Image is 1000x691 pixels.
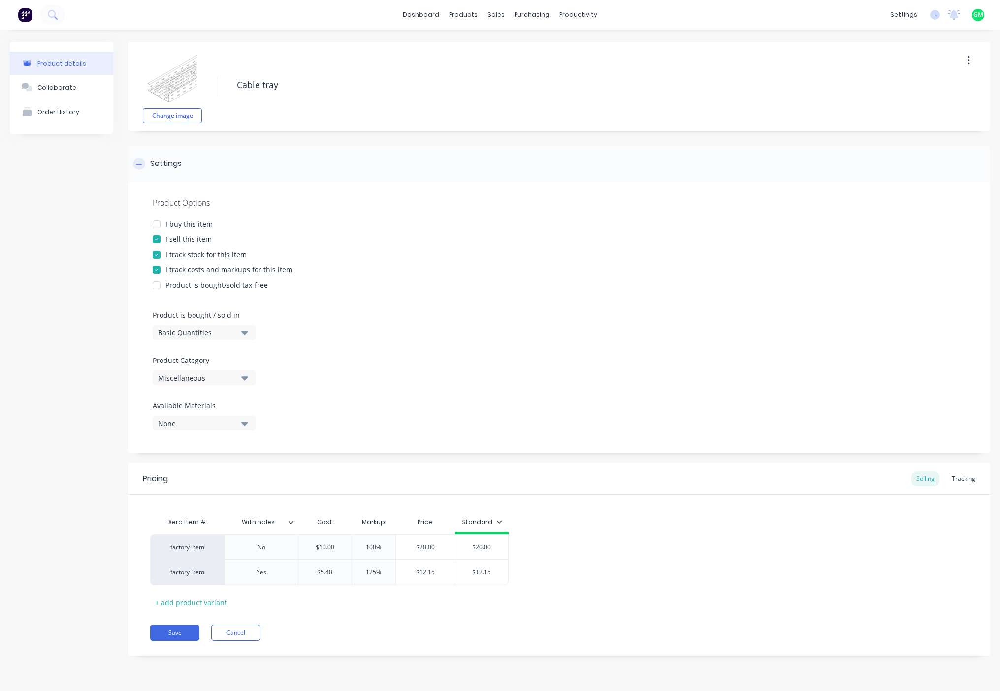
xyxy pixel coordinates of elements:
div: Standard [461,518,502,526]
div: fileChange image [143,49,202,123]
div: + add product variant [150,595,232,610]
div: I track stock for this item [165,249,247,260]
a: dashboard [398,7,444,22]
div: Price [395,512,455,532]
div: Product details [37,60,86,67]
div: Cost [298,512,352,532]
label: Product is bought / sold in [153,310,251,320]
div: factory_itemNo$10.00100%$20.00$20.00 [150,534,509,559]
div: factory_item [160,568,214,577]
div: With holes [224,510,292,534]
label: Available Materials [153,400,256,411]
button: Product details [10,52,113,75]
div: No [237,541,286,554]
img: Factory [18,7,32,22]
div: I buy this item [165,219,213,229]
div: products [444,7,483,22]
div: $12.15 [455,560,508,585]
div: factory_itemYes$5.40125%$12.15$12.15 [150,559,509,585]
div: $20.00 [455,535,508,559]
div: 125% [349,560,398,585]
div: Product is bought/sold tax-free [165,280,268,290]
img: file [148,54,197,103]
button: Basic Quantities [153,325,256,340]
div: Order History [37,108,79,116]
div: Collaborate [37,84,76,91]
div: Product Options [153,197,966,209]
div: $20.00 [396,535,455,559]
button: None [153,416,256,430]
div: Tracking [947,471,980,486]
div: Markup [352,512,395,532]
div: sales [483,7,510,22]
div: Yes [237,566,286,579]
div: Xero Item # [150,512,224,532]
div: With holes [224,512,298,532]
div: None [158,418,237,428]
div: productivity [554,7,602,22]
div: I sell this item [165,234,212,244]
textarea: Cable tray [232,73,898,97]
button: Order History [10,99,113,124]
div: $12.15 [396,560,455,585]
button: Change image [143,108,202,123]
div: settings [885,7,922,22]
button: Save [150,625,199,641]
div: 100% [349,535,398,559]
div: purchasing [510,7,554,22]
div: Settings [150,158,182,170]
button: Miscellaneous [153,370,256,385]
button: Collaborate [10,75,113,99]
div: factory_item [160,543,214,552]
button: Cancel [211,625,260,641]
div: Selling [911,471,939,486]
div: Miscellaneous [158,373,237,383]
div: Pricing [143,473,168,485]
div: Basic Quantities [158,328,237,338]
div: $5.40 [298,560,352,585]
span: GM [973,10,983,19]
div: I track costs and markups for this item [165,264,292,275]
label: Product Category [153,355,251,365]
div: $10.00 [298,535,352,559]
